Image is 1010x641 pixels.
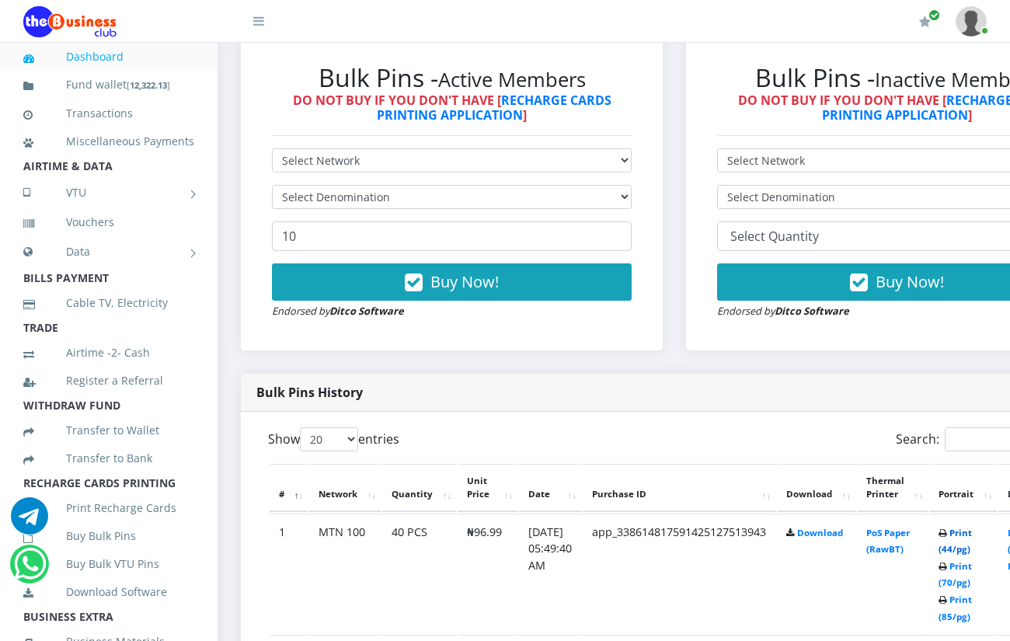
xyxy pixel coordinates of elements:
[256,384,363,401] strong: Bulk Pins History
[939,560,972,589] a: Print (70/pg)
[458,514,517,634] td: ₦96.99
[928,9,940,21] span: Renew/Upgrade Subscription
[272,263,632,301] button: Buy Now!
[14,557,46,583] a: Chat for support
[797,527,843,538] a: Download
[272,304,404,318] small: Endorsed by
[309,514,381,634] td: MTN 100
[377,92,611,124] a: RECHARGE CARDS PRINTING APPLICATION
[519,464,581,512] th: Date: activate to sort column ascending
[23,518,194,554] a: Buy Bulk Pins
[130,79,167,91] b: 12,322.13
[272,221,632,251] input: Enter Quantity
[857,464,928,512] th: Thermal Printer: activate to sort column ascending
[919,16,931,28] i: Renew/Upgrade Subscription
[23,96,194,131] a: Transactions
[23,285,194,321] a: Cable TV, Electricity
[23,39,194,75] a: Dashboard
[876,271,944,292] span: Buy Now!
[777,464,855,512] th: Download: activate to sort column ascending
[458,464,517,512] th: Unit Price: activate to sort column ascending
[23,574,194,610] a: Download Software
[23,335,194,371] a: Airtime -2- Cash
[11,509,48,535] a: Chat for support
[23,363,194,399] a: Register a Referral
[438,66,586,93] small: Active Members
[717,304,849,318] small: Endorsed by
[939,594,972,622] a: Print (85/pg)
[519,514,581,634] td: [DATE] 05:49:40 AM
[23,67,194,103] a: Fund wallet[12,322.13]
[23,124,194,159] a: Miscellaneous Payments
[23,173,194,212] a: VTU
[23,232,194,271] a: Data
[583,464,775,512] th: Purchase ID: activate to sort column ascending
[866,527,910,556] a: PoS Paper (RawBT)
[270,464,308,512] th: #: activate to sort column descending
[329,304,404,318] strong: Ditco Software
[929,464,997,512] th: Portrait: activate to sort column ascending
[382,514,456,634] td: 40 PCS
[939,527,972,556] a: Print (44/pg)
[127,79,170,91] small: [ ]
[775,304,849,318] strong: Ditco Software
[382,464,456,512] th: Quantity: activate to sort column ascending
[23,490,194,526] a: Print Recharge Cards
[23,6,117,37] img: Logo
[430,271,499,292] span: Buy Now!
[309,464,381,512] th: Network: activate to sort column ascending
[300,427,358,451] select: Showentries
[23,204,194,240] a: Vouchers
[23,441,194,476] a: Transfer to Bank
[23,413,194,448] a: Transfer to Wallet
[293,92,611,124] strong: DO NOT BUY IF YOU DON'T HAVE [ ]
[270,514,308,634] td: 1
[23,546,194,582] a: Buy Bulk VTU Pins
[583,514,775,634] td: app_338614817591425127513943
[956,6,987,37] img: User
[268,427,399,451] label: Show entries
[272,63,632,92] h2: Bulk Pins -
